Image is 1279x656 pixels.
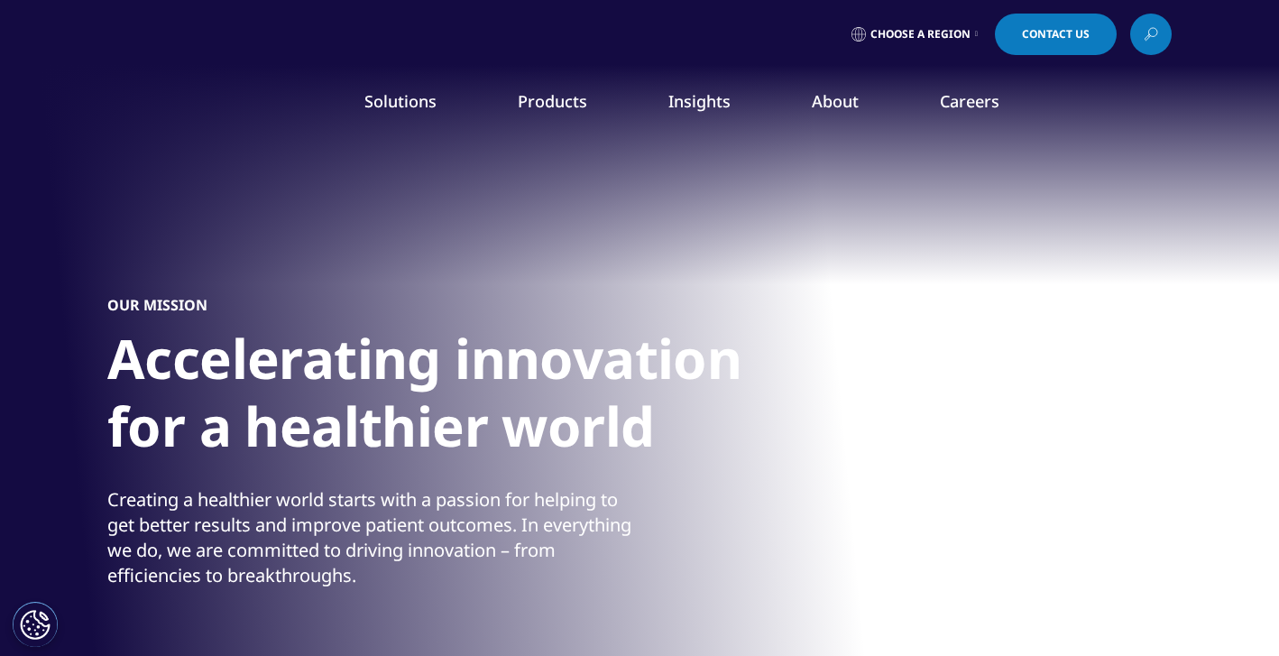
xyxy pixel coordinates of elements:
[364,90,437,112] a: Solutions
[107,296,207,314] h5: OUR MISSION
[870,27,971,42] span: Choose a Region
[518,90,587,112] a: Products
[995,14,1117,55] a: Contact Us
[812,90,859,112] a: About
[13,602,58,647] button: Cookies Settings
[259,63,1172,148] nav: Primary
[1022,29,1090,40] span: Contact Us
[107,487,635,588] div: Creating a healthier world starts with a passion for helping to get better results and improve pa...
[940,90,999,112] a: Careers
[668,90,731,112] a: Insights
[107,325,784,471] h1: Accelerating innovation for a healthier world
